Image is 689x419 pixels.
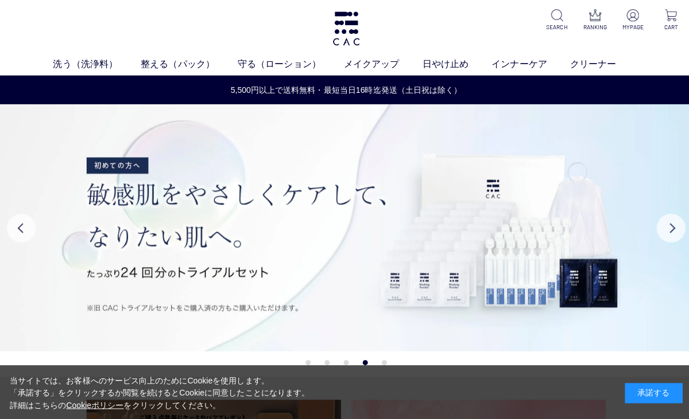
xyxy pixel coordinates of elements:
[304,358,309,363] button: 1 of 5
[140,57,237,71] a: 整える（パック）
[342,358,347,363] button: 3 of 5
[420,57,489,71] a: 日やけ止め
[622,381,679,401] div: 承諾する
[580,23,604,32] p: RANKING
[580,9,604,32] a: RANKING
[7,213,36,241] button: Previous
[618,9,642,32] a: MYPAGE
[380,358,385,363] button: 5 of 5
[567,57,636,71] a: クリーナー
[542,23,566,32] p: SEARCH
[237,57,342,71] a: 守る（ローション）
[330,11,359,45] img: logo
[618,23,642,32] p: MYPAGE
[361,358,366,363] button: 4 of 5
[66,398,123,408] a: Cookieポリシー
[542,9,566,32] a: SEARCH
[1,84,688,96] a: 5,500円以上で送料無料・最短当日16時迄発送（土日祝は除く）
[653,213,682,241] button: Next
[489,57,567,71] a: インナーケア
[656,9,680,32] a: CART
[53,57,140,71] a: 洗う（洗浄料）
[342,57,420,71] a: メイクアップ
[656,23,680,32] p: CART
[10,373,308,409] div: 当サイトでは、お客様へのサービス向上のためにCookieを使用します。 「承諾する」をクリックするか閲覧を続けるとCookieに同意したことになります。 詳細はこちらの をクリックしてください。
[323,358,328,363] button: 2 of 5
